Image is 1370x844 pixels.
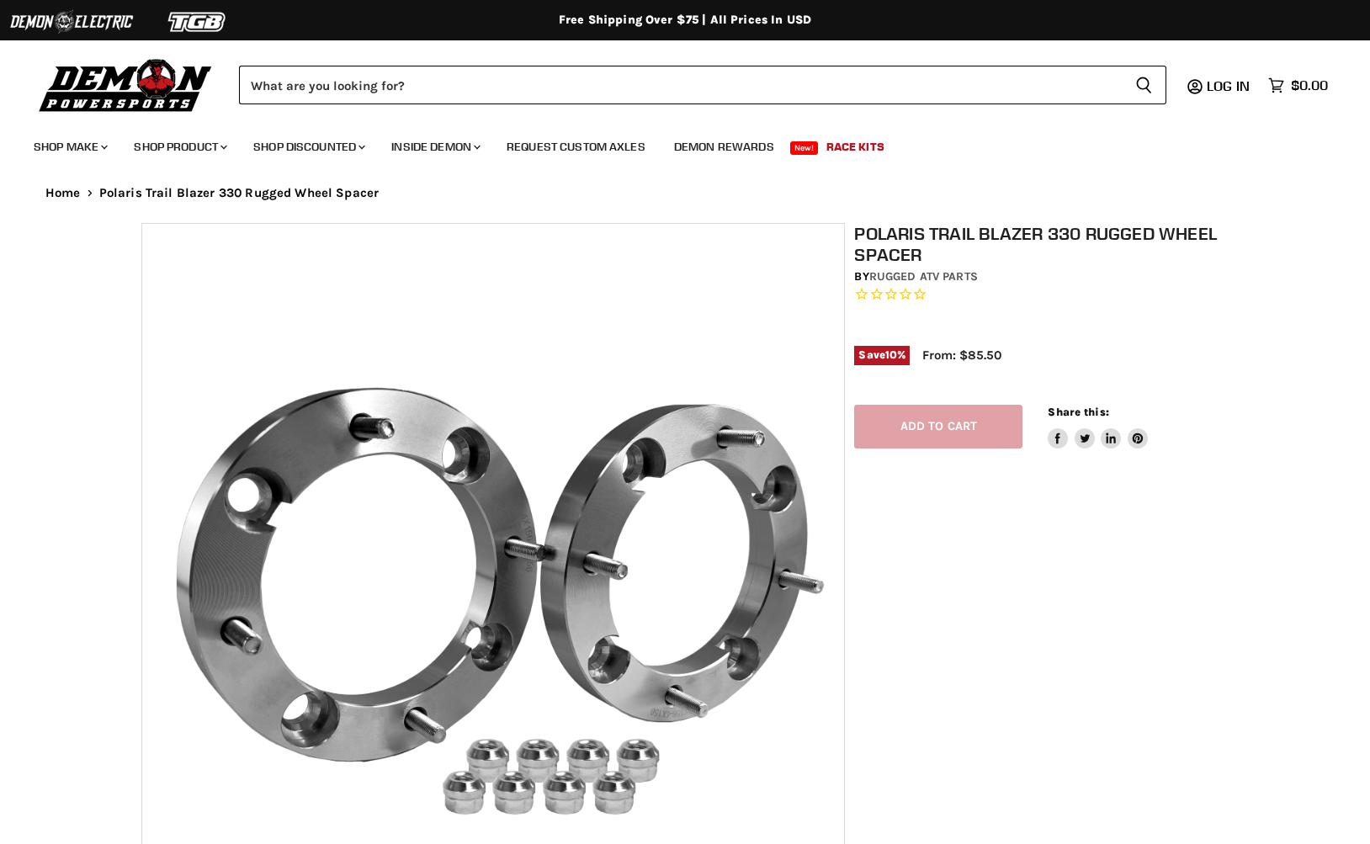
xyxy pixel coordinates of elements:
[34,55,218,114] img: Demon Powersports
[8,6,135,38] img: Demon Electric Logo 2
[239,66,1122,104] input: Search
[1199,78,1260,93] a: Log in
[869,269,978,284] a: Rugged ATV Parts
[12,13,1358,28] div: Free Shipping Over $75 | All Prices In USD
[854,268,1238,286] div: by
[494,130,658,164] a: Request Custom Axles
[45,186,81,200] a: Home
[121,130,237,164] a: Shop Product
[661,130,787,164] a: Demon Rewards
[854,223,1238,265] h1: Polaris Trail Blazer 330 Rugged Wheel Spacer
[854,286,1238,304] span: Rated 0.0 out of 5 stars 0 reviews
[239,66,1166,104] form: Product
[854,346,910,364] span: Save %
[814,130,897,164] a: Race Kits
[379,130,491,164] a: Inside Demon
[1291,77,1328,93] span: $0.00
[1207,77,1250,94] span: Log in
[1122,66,1166,104] button: Search
[1048,405,1148,449] aside: Share this:
[790,141,819,155] span: New!
[1048,406,1108,418] span: Share this:
[21,123,1324,164] ul: Main menu
[885,348,897,361] span: 10
[241,130,375,164] a: Shop Discounted
[99,186,380,200] span: Polaris Trail Blazer 330 Rugged Wheel Spacer
[12,186,1358,200] nav: Breadcrumbs
[922,348,1001,363] span: From: $85.50
[21,130,118,164] a: Shop Make
[135,6,261,38] img: TGB Logo 2
[1260,73,1336,98] a: $0.00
